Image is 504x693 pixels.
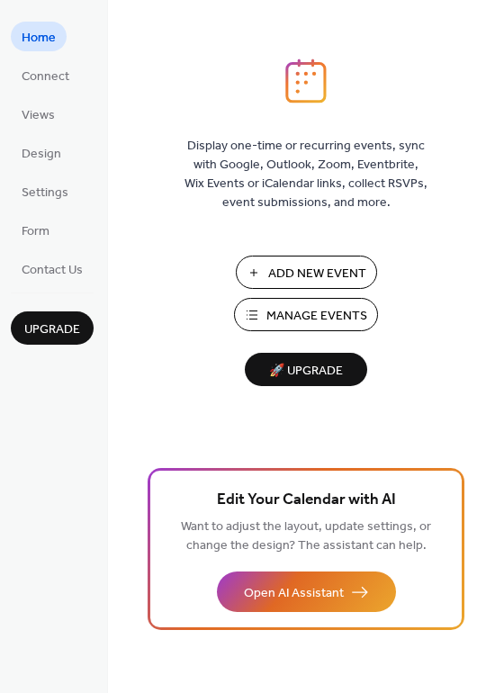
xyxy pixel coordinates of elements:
[11,138,72,167] a: Design
[256,359,356,383] span: 🚀 Upgrade
[266,307,367,326] span: Manage Events
[11,215,60,245] a: Form
[268,265,366,283] span: Add New Event
[22,222,49,241] span: Form
[22,184,68,202] span: Settings
[22,145,61,164] span: Design
[11,22,67,51] a: Home
[11,311,94,345] button: Upgrade
[184,137,427,212] span: Display one-time or recurring events, sync with Google, Outlook, Zoom, Eventbrite, Wix Events or ...
[245,353,367,386] button: 🚀 Upgrade
[22,29,56,48] span: Home
[11,99,66,129] a: Views
[24,320,80,339] span: Upgrade
[217,571,396,612] button: Open AI Assistant
[11,254,94,283] a: Contact Us
[22,261,83,280] span: Contact Us
[285,58,327,103] img: logo_icon.svg
[244,584,344,603] span: Open AI Assistant
[181,515,431,558] span: Want to adjust the layout, update settings, or change the design? The assistant can help.
[217,488,396,513] span: Edit Your Calendar with AI
[236,256,377,289] button: Add New Event
[22,67,69,86] span: Connect
[22,106,55,125] span: Views
[234,298,378,331] button: Manage Events
[11,60,80,90] a: Connect
[11,176,79,206] a: Settings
